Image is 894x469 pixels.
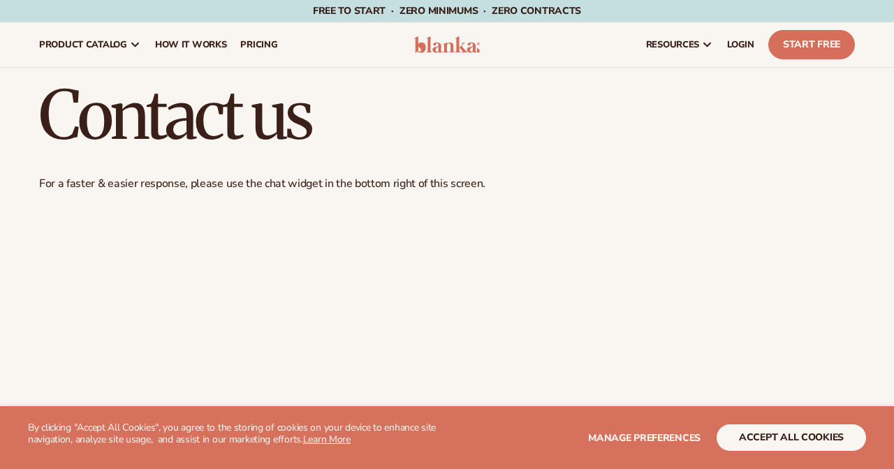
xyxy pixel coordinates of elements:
[727,39,754,50] span: LOGIN
[39,177,855,191] p: For a faster & easier response, please use the chat widget in the bottom right of this screen.
[32,22,148,67] a: product catalog
[39,39,127,50] span: product catalog
[155,39,227,50] span: How It Works
[303,433,351,446] a: Learn More
[639,22,720,67] a: resources
[646,39,699,50] span: resources
[720,22,761,67] a: LOGIN
[28,422,447,446] p: By clicking "Accept All Cookies", you agree to the storing of cookies on your device to enhance s...
[233,22,284,67] a: pricing
[588,431,701,445] span: Manage preferences
[588,424,701,451] button: Manage preferences
[414,36,480,53] img: logo
[240,39,277,50] span: pricing
[313,4,581,17] span: Free to start · ZERO minimums · ZERO contracts
[768,30,855,59] a: Start Free
[39,82,855,149] h1: Contact us
[148,22,234,67] a: How It Works
[717,424,866,451] button: accept all cookies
